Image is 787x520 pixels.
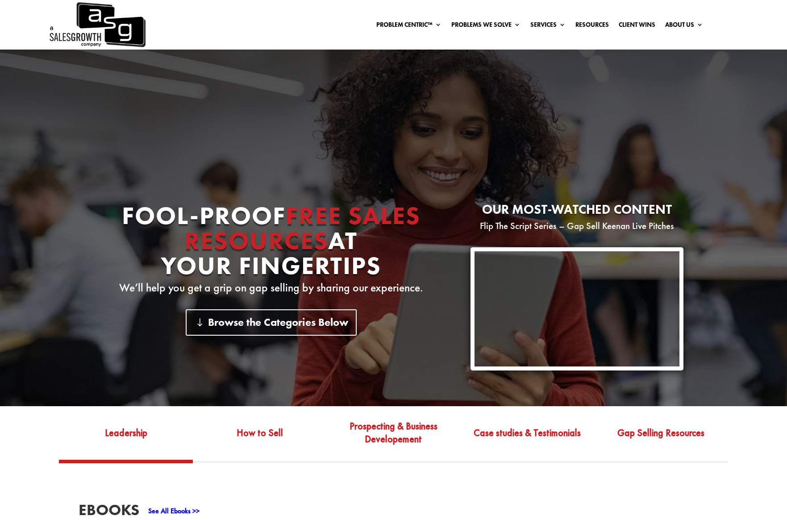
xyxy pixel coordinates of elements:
a: Leadership [59,418,193,460]
a: Resources [575,21,609,31]
a: See All Ebooks >> [148,506,200,516]
a: Problem Centric™ [376,21,441,31]
span: Free Sales Resources [184,200,421,257]
a: Services [530,21,566,31]
a: How to Sell [193,418,327,460]
a: Gap Selling Resources [594,418,728,460]
a: Case studies & Testimonials [460,418,594,460]
p: Flip The Script Series – Gap Sell Keenan Live Pitches [471,220,683,231]
a: Client Wins [619,21,655,31]
h1: Fool-proof At Your Fingertips [104,203,439,283]
a: Problems We Solve [451,21,521,31]
a: Browse the Categories Below [186,309,357,336]
a: About Us [665,21,703,31]
h2: Our most-watched content [471,203,683,220]
a: Prospecting & Business Developement [327,418,461,460]
p: We’ll help you get a grip on gap selling by sharing our experience. [104,283,439,293]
